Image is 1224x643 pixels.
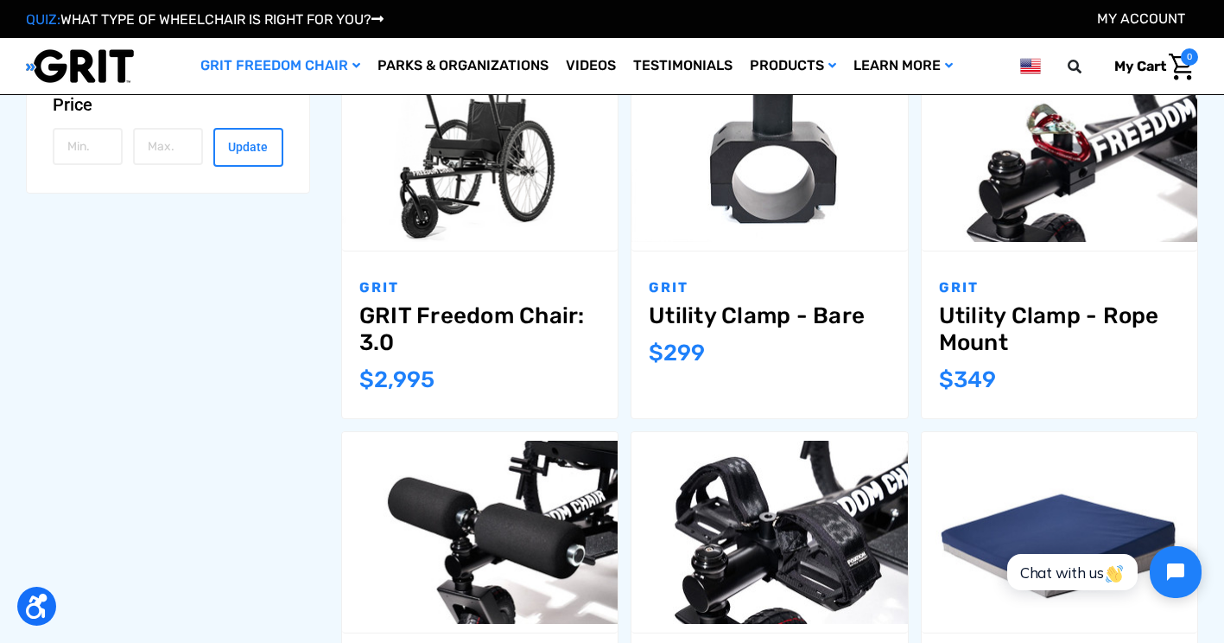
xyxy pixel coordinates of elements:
[557,38,625,94] a: Videos
[53,94,92,115] span: Price
[26,11,384,28] a: QUIZ:WHAT TYPE OF WHEELCHAIR IS RIGHT FOR YOU?
[1075,48,1101,85] input: Search
[939,277,1180,298] p: GRIT
[939,302,1180,356] a: Utility Clamp - Rope Mount,$349.00
[359,366,434,393] span: $2,995
[1020,55,1041,77] img: us.png
[1169,54,1194,80] img: Cart
[988,532,1216,613] iframe: Tidio Chat
[649,277,890,298] p: GRIT
[1097,10,1185,27] a: Account
[53,128,123,165] input: Min.
[359,302,600,356] a: GRIT Freedom Chair: 3.0,$2,995.00
[631,50,907,251] a: Utility Clamp - Bare,$299.00
[922,59,1197,243] img: Utility Clamp - Rope Mount
[342,59,618,243] img: GRIT Freedom Chair: 3.0
[649,340,705,366] span: $299
[922,441,1197,625] img: GRIT Wedge Cushion: foam wheelchair cushion for positioning and comfort shown in 18/"20 width wit...
[26,11,60,28] span: QUIZ:
[342,441,618,625] img: Utility Clamp - Leg Elevation
[939,366,996,393] span: $349
[631,441,907,625] img: Utility Clamp - Foot Platforms
[845,38,961,94] a: Learn More
[213,128,283,167] button: Update
[922,50,1197,251] a: Utility Clamp - Rope Mount,$349.00
[342,50,618,251] a: GRIT Freedom Chair: 3.0,$2,995.00
[625,38,741,94] a: Testimonials
[1101,48,1198,85] a: Cart with 0 items
[631,59,907,243] img: Utility Clamp - Bare
[53,94,283,115] button: Price
[192,38,369,94] a: GRIT Freedom Chair
[649,302,890,329] a: Utility Clamp - Bare,$299.00
[359,277,600,298] p: GRIT
[133,128,203,165] input: Max.
[1181,48,1198,66] span: 0
[369,38,557,94] a: Parks & Organizations
[741,38,845,94] a: Products
[631,432,907,633] a: Utility Clamp - Foot Platforms,$349.00
[1114,58,1166,74] span: My Cart
[922,432,1197,633] a: Wedge Cushion,$49.00
[26,48,134,84] img: GRIT All-Terrain Wheelchair and Mobility Equipment
[342,432,618,633] a: Utility Clamp - Leg Elevation,$349.00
